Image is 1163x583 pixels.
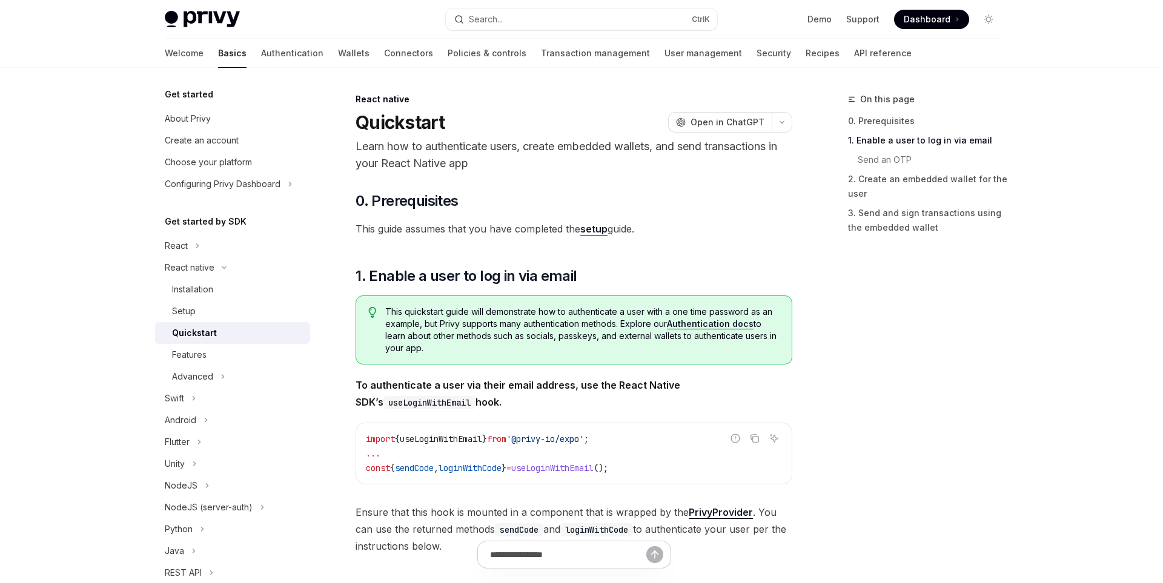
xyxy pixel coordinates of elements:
[860,92,915,107] span: On this page
[356,191,458,211] span: 0. Prerequisites
[383,396,475,409] code: useLoginWithEmail
[356,504,792,555] span: Ensure that this hook is mounted in a component that is wrapped by the . You can use the returned...
[390,463,395,473] span: {
[155,387,310,409] button: Toggle Swift section
[664,39,742,68] a: User management
[894,10,969,29] a: Dashboard
[848,203,1008,237] a: 3. Send and sign transactions using the embedded wallet
[155,496,310,518] button: Toggle NodeJS (server-auth) section
[165,11,240,28] img: light logo
[848,170,1008,203] a: 2. Create an embedded wallet for the user
[580,223,608,236] a: setup
[482,433,487,444] span: }
[395,433,400,444] span: {
[356,93,792,105] div: React native
[172,369,213,384] div: Advanced
[218,39,247,68] a: Basics
[806,39,840,68] a: Recipes
[584,433,589,444] span: ;
[384,39,433,68] a: Connectors
[165,565,202,580] div: REST API
[727,430,743,446] button: Report incorrect code
[338,39,369,68] a: Wallets
[165,87,213,102] h5: Get started
[155,540,310,562] button: Toggle Java section
[155,475,310,496] button: Toggle NodeJS section
[165,544,184,558] div: Java
[165,111,211,126] div: About Privy
[495,523,543,536] code: sendCode
[400,433,482,444] span: useLoginWithEmail
[155,344,310,366] a: Features
[172,347,207,362] div: Features
[366,433,395,444] span: import
[848,131,1008,150] a: 1. Enable a user to log in via email
[261,39,323,68] a: Authentication
[155,409,310,431] button: Toggle Android section
[356,220,792,237] span: This guide assumes that you have completed the guide.
[165,133,239,148] div: Create an account
[165,478,197,493] div: NodeJS
[692,15,710,24] span: Ctrl K
[434,463,439,473] span: ,
[766,430,782,446] button: Ask AI
[165,391,184,406] div: Swift
[356,266,577,286] span: 1. Enable a user to log in via email
[155,366,310,387] button: Toggle Advanced section
[172,326,217,340] div: Quickstart
[356,138,792,172] p: Learn how to authenticate users, create embedded wallets, and send transactions in your React Nat...
[747,430,763,446] button: Copy the contents from the code block
[848,150,1008,170] a: Send an OTP
[172,304,196,318] div: Setup
[155,518,310,540] button: Toggle Python section
[155,151,310,173] a: Choose your platform
[172,282,213,297] div: Installation
[487,433,506,444] span: from
[439,463,502,473] span: loginWithCode
[594,463,608,473] span: ();
[848,111,1008,131] a: 0. Prerequisites
[490,541,646,568] input: Ask a question...
[395,463,434,473] span: sendCode
[356,111,445,133] h1: Quickstart
[385,306,780,354] span: This quickstart guide will demonstrate how to authenticate a user with a one time password as an ...
[511,463,594,473] span: useLoginWithEmail
[165,177,280,191] div: Configuring Privy Dashboard
[667,318,754,329] a: Authentication docs
[807,13,832,25] a: Demo
[541,39,650,68] a: Transaction management
[446,8,717,30] button: Open search
[689,506,753,519] a: PrivyProvider
[366,463,390,473] span: const
[668,112,772,133] button: Open in ChatGPT
[155,278,310,300] a: Installation
[904,13,950,25] span: Dashboard
[506,463,511,473] span: =
[155,108,310,130] a: About Privy
[165,413,196,427] div: Android
[155,173,310,195] button: Toggle Configuring Privy Dashboard section
[165,239,188,253] div: React
[165,260,214,275] div: React native
[691,116,764,128] span: Open in ChatGPT
[165,522,193,536] div: Python
[165,435,190,449] div: Flutter
[366,448,380,459] span: ...
[165,214,247,229] h5: Get started by SDK
[854,39,912,68] a: API reference
[560,523,633,536] code: loginWithCode
[155,431,310,453] button: Toggle Flutter section
[155,453,310,475] button: Toggle Unity section
[469,12,503,27] div: Search...
[165,39,204,68] a: Welcome
[155,257,310,278] button: Toggle React native section
[155,130,310,151] a: Create an account
[368,307,377,318] svg: Tip
[506,433,584,444] span: '@privy-io/expo'
[448,39,526,68] a: Policies & controls
[165,500,253,515] div: NodeJS (server-auth)
[165,456,185,471] div: Unity
[155,322,310,344] a: Quickstart
[757,39,791,68] a: Security
[356,379,680,408] strong: To authenticate a user via their email address, use the React Native SDK’s hook.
